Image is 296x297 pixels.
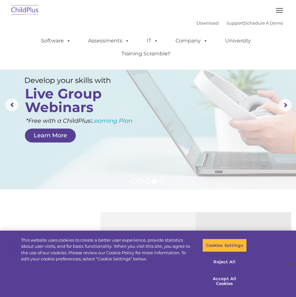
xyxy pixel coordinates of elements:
a: Training Scramble!! [115,47,177,60]
a: Learning Plan [91,117,132,124]
rs-layer: *Free with a ChildPlus [26,116,165,125]
img: ChildPlus by Procare Solutions [10,3,40,18]
rs-layer: Develop your skills with [24,76,121,85]
a: IT [140,34,165,47]
a: Schedule A Demo [245,20,283,26]
div: This website uses cookies to create a better user experience, provide statistics about user visit... [21,237,193,262]
a: Company [169,34,214,47]
button: Cookies Settings [202,239,247,252]
a: Software [34,34,77,47]
rs-layer: Live Group Webinars [25,87,115,114]
button: Reject All [202,255,247,269]
font: | [197,20,283,26]
a: Learn More [25,129,76,143]
a: Download [197,20,219,26]
button: Accept All Cookies [202,272,247,291]
a: University [219,34,257,47]
a: Assessments [82,34,136,47]
a: Support [226,20,244,26]
button: Close [282,257,296,271]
